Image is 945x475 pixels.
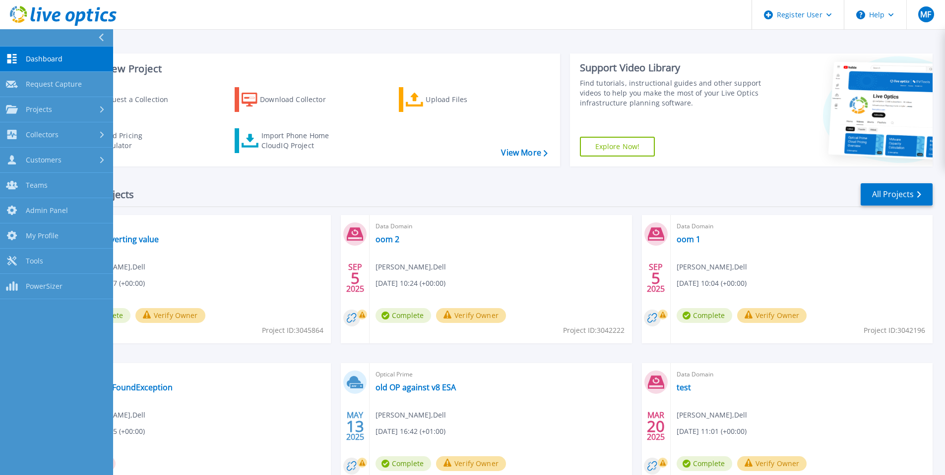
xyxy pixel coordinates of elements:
a: test [677,382,691,392]
div: MAR 2025 [646,408,665,444]
span: [DATE] 10:04 (+00:00) [677,278,747,289]
div: SEP 2025 [646,260,665,296]
span: Complete [677,456,732,471]
a: Upload Files [399,87,509,112]
div: Support Video Library [580,61,765,74]
a: Error converting value [75,234,159,244]
span: Data Domain [677,369,927,380]
span: Projects [26,105,52,114]
div: Find tutorials, instructional guides and other support videos to help you make the most of your L... [580,78,765,108]
span: Data Domain [677,221,927,232]
span: Tools [26,257,43,265]
span: Teams [26,181,48,190]
span: Data Domain [376,221,626,232]
a: Request a Collection [70,87,181,112]
div: Request a Collection [99,90,178,109]
span: Request Capture [26,80,82,89]
button: Verify Owner [737,308,807,323]
a: Cloud Pricing Calculator [70,128,181,153]
span: Admin Panel [26,206,68,215]
span: Data Domain [75,221,325,232]
span: 13 [346,422,364,430]
span: Collectors [26,130,59,139]
button: Verify Owner [135,308,205,323]
span: PowerSizer [26,282,63,291]
span: Dashboard [26,54,63,63]
span: MF [920,10,931,18]
div: Cloud Pricing Calculator [97,131,177,151]
span: 5 [351,274,360,282]
span: [DATE] 10:24 (+00:00) [376,278,445,289]
span: Optical Prime [376,369,626,380]
span: [PERSON_NAME] , Dell [677,410,747,421]
a: Explore Now! [580,137,655,157]
button: Verify Owner [436,456,506,471]
span: Complete [677,308,732,323]
div: Upload Files [426,90,505,109]
h3: Start a New Project [70,63,547,74]
span: [PERSON_NAME] , Dell [376,262,446,272]
span: 20 [647,422,665,430]
a: oom 2 [376,234,399,244]
span: [DATE] 11:01 (+00:00) [677,426,747,437]
span: Data Domain [75,369,325,380]
a: oom 1 [677,234,700,244]
button: Verify Owner [737,456,807,471]
span: Complete [376,456,431,471]
a: old OP against v8 ESA [376,382,456,392]
span: Project ID: 3042222 [563,325,625,336]
span: Customers [26,156,62,164]
div: SEP 2025 [346,260,365,296]
span: My Profile [26,231,59,240]
span: 5 [651,274,660,282]
span: [PERSON_NAME] , Dell [376,410,446,421]
button: Verify Owner [436,308,506,323]
a: Download Collector [235,87,345,112]
a: View More [501,148,547,158]
span: [PERSON_NAME] , Dell [677,262,747,272]
span: [DATE] 16:42 (+01:00) [376,426,445,437]
span: Project ID: 3042196 [864,325,925,336]
div: Import Phone Home CloudIQ Project [261,131,339,151]
div: Download Collector [260,90,339,109]
span: Complete [376,308,431,323]
a: MatchNotFoundException [75,382,173,392]
span: Project ID: 3045864 [262,325,323,336]
div: MAY 2025 [346,408,365,444]
a: All Projects [861,183,933,206]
